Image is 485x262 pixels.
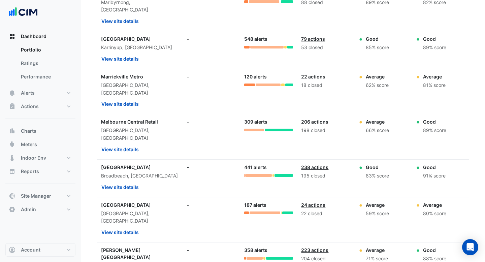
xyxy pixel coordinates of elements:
div: Dashboard [5,43,75,86]
div: - [187,35,236,42]
app-icon: Actions [9,103,15,110]
div: 309 alerts [244,118,293,126]
span: Admin [21,206,36,213]
div: - [187,73,236,80]
div: Good [366,35,389,42]
app-icon: Meters [9,141,15,148]
div: Average [366,247,388,254]
button: View site details [101,143,139,155]
button: Dashboard [5,30,75,43]
div: Good [423,35,446,42]
a: Portfolio [15,43,75,57]
div: 53 closed [301,44,350,52]
button: Indoor Env [5,151,75,165]
div: 85% score [366,44,389,52]
a: Ratings [15,57,75,70]
div: 83% score [366,172,389,180]
button: View site details [101,98,139,110]
div: [GEOGRAPHIC_DATA] [101,164,179,171]
a: 22 actions [301,74,325,79]
div: 548 alerts [244,35,293,43]
div: Karrinyup, [GEOGRAPHIC_DATA] [101,44,179,52]
div: 358 alerts [244,247,293,254]
div: 22 closed [301,210,350,218]
button: Charts [5,124,75,138]
app-icon: Admin [9,206,15,213]
div: - [187,118,236,125]
div: 62% score [366,81,389,89]
button: Actions [5,100,75,113]
button: Meters [5,138,75,151]
app-icon: Alerts [9,90,15,96]
div: 89% score [423,44,446,52]
button: Account [5,243,75,257]
app-icon: Site Manager [9,193,15,199]
span: Dashboard [21,33,46,40]
div: Good [423,118,446,125]
img: Company Logo [8,5,38,19]
button: View site details [101,226,139,238]
button: Reports [5,165,75,178]
div: 187 alerts [244,201,293,209]
div: 441 alerts [244,164,293,171]
div: 198 closed [301,127,350,134]
div: [GEOGRAPHIC_DATA], [GEOGRAPHIC_DATA] [101,81,179,97]
div: Good [366,164,389,171]
div: 18 closed [301,81,350,89]
button: View site details [101,15,139,27]
app-icon: Reports [9,168,15,175]
a: 206 actions [301,119,328,125]
a: 79 actions [301,36,325,42]
div: Open Intercom Messenger [462,239,478,255]
div: 59% score [366,210,389,218]
div: 66% score [366,127,389,134]
div: [GEOGRAPHIC_DATA] [101,201,179,208]
span: Indoor Env [21,155,46,161]
span: Reports [21,168,39,175]
a: 223 actions [301,247,328,253]
button: View site details [101,181,139,193]
div: Average [366,118,389,125]
div: 195 closed [301,172,350,180]
button: Site Manager [5,189,75,203]
span: Actions [21,103,39,110]
div: Average [423,201,446,208]
div: [GEOGRAPHIC_DATA], [GEOGRAPHIC_DATA] [101,210,179,225]
div: Average [366,201,389,208]
div: Melbourne Central Retail [101,118,179,125]
div: - [187,201,236,208]
div: Marrickville Metro [101,73,179,80]
span: Alerts [21,90,35,96]
span: Account [21,247,40,253]
span: Charts [21,128,36,134]
div: 80% score [423,210,446,218]
button: Admin [5,203,75,216]
div: Average [366,73,389,80]
div: Average [423,73,446,80]
div: 120 alerts [244,73,293,81]
div: Good [423,247,446,254]
div: Good [423,164,446,171]
div: 89% score [423,127,446,134]
app-icon: Indoor Env [9,155,15,161]
div: 91% score [423,172,446,180]
button: Alerts [5,86,75,100]
div: - [187,247,236,254]
div: Broadbeach, [GEOGRAPHIC_DATA] [101,172,179,180]
a: Performance [15,70,75,84]
span: Meters [21,141,37,148]
div: 81% score [423,81,446,89]
a: 24 actions [301,202,325,208]
app-icon: Dashboard [9,33,15,40]
span: Site Manager [21,193,51,199]
button: View site details [101,53,139,65]
div: [GEOGRAPHIC_DATA] [101,35,179,42]
a: 238 actions [301,164,328,170]
div: [GEOGRAPHIC_DATA], [GEOGRAPHIC_DATA] [101,127,179,142]
app-icon: Charts [9,128,15,134]
div: - [187,164,236,171]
